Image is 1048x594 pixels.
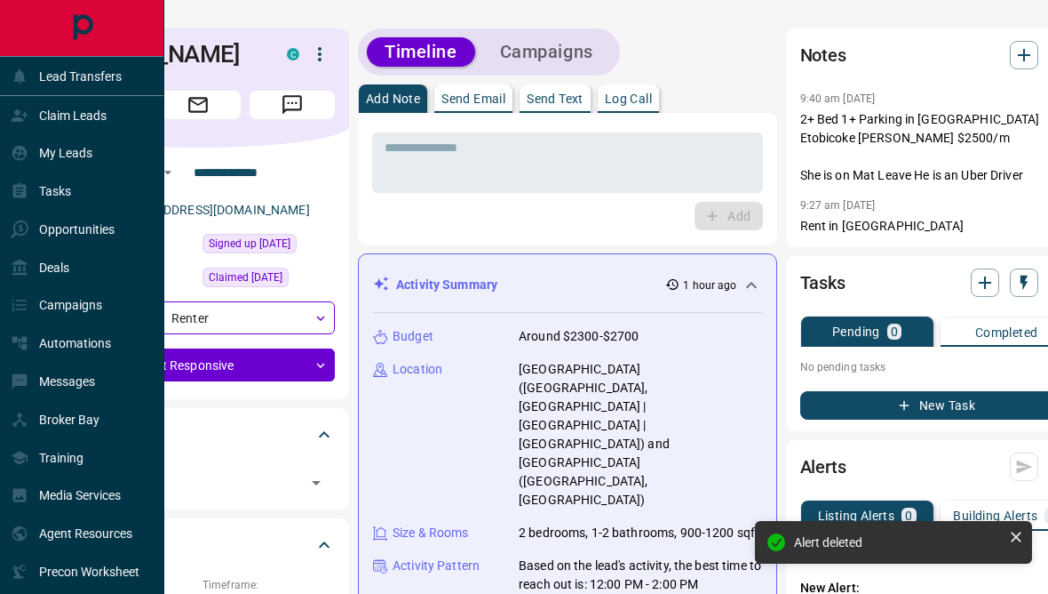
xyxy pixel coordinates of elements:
div: Criteria [61,524,335,566]
div: Fri Jul 11 2025 [202,234,335,259]
p: [GEOGRAPHIC_DATA] ([GEOGRAPHIC_DATA], [GEOGRAPHIC_DATA] | [GEOGRAPHIC_DATA] | [GEOGRAPHIC_DATA]) ... [519,360,762,510]
div: Renter [61,301,335,334]
div: Activity Summary1 hour ago [373,269,762,301]
p: Activity Summary [396,276,497,294]
p: Around $2300-$2700 [519,327,639,346]
p: 0 [891,325,898,338]
p: 0 [905,510,912,522]
p: Send Email [441,92,505,105]
div: Not Responsive [61,349,335,381]
p: 1 hour ago [683,277,736,293]
p: Timeframe: [202,577,335,593]
div: Alert deleted [794,535,1002,550]
div: Tags [61,413,335,456]
h2: Alerts [800,453,846,481]
p: Based on the lead's activity, the best time to reach out is: 12:00 PM - 2:00 PM [519,557,762,594]
button: Open [304,470,329,495]
span: Signed up [DATE] [209,235,290,253]
p: 9:27 am [DATE] [800,199,876,212]
p: Add Note [366,92,420,105]
p: 2 bedrooms, 1-2 bathrooms, 900-1200 sqft [519,524,759,542]
span: Claimed [DATE] [209,269,282,286]
h2: Tasks [800,269,846,297]
p: Activity Pattern [393,557,480,575]
p: Completed [975,326,1038,339]
p: Send Text [527,92,584,105]
span: Email [155,91,241,119]
div: Wed Aug 06 2025 [202,268,335,293]
button: Timeline [367,37,475,67]
div: condos.ca [287,48,299,60]
a: [EMAIL_ADDRESS][DOMAIN_NAME] [109,203,310,217]
p: Log Call [605,92,652,105]
p: Listing Alerts [818,510,895,522]
span: Message [250,91,335,119]
p: Pending [832,325,880,338]
p: Building Alerts [953,510,1037,522]
p: Location [393,360,442,379]
button: Campaigns [482,37,611,67]
p: Size & Rooms [393,524,469,542]
p: Budget [393,327,433,346]
p: 9:40 am [DATE] [800,92,876,105]
button: Open [157,162,179,183]
h2: Notes [800,41,846,69]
